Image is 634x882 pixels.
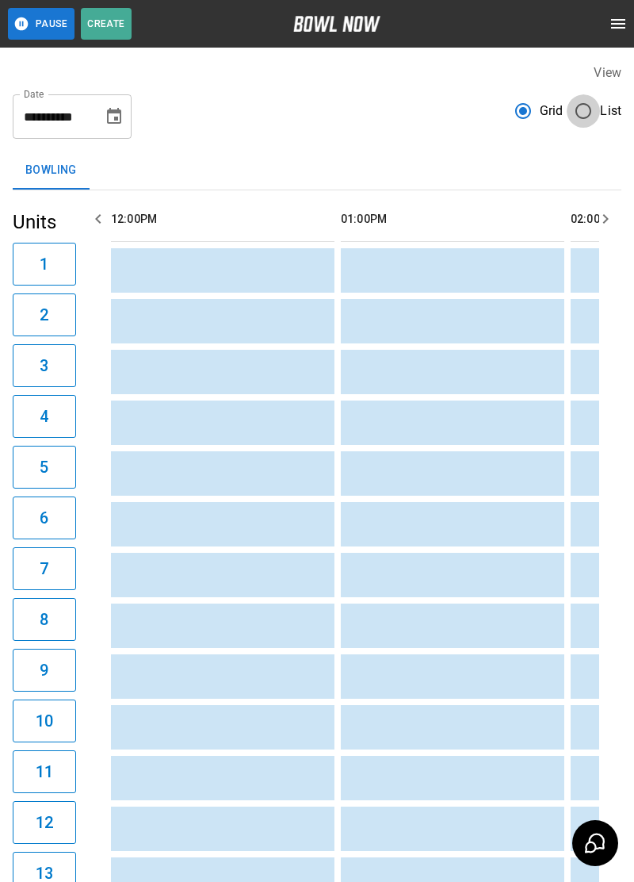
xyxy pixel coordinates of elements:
button: Choose date, selected date is Aug 24, 2025 [98,101,130,132]
h6: 1 [40,251,48,277]
h6: 2 [40,302,48,328]
button: Create [81,8,132,40]
h6: 8 [40,607,48,632]
h6: 7 [40,556,48,581]
div: inventory tabs [13,151,621,190]
span: Grid [540,102,563,121]
button: 2 [13,293,76,336]
button: 4 [13,395,76,438]
button: 7 [13,547,76,590]
h6: 9 [40,658,48,683]
button: open drawer [602,8,634,40]
h6: 12 [36,810,53,835]
h6: 10 [36,708,53,734]
button: 6 [13,497,76,539]
button: 3 [13,344,76,387]
label: View [594,65,621,80]
span: List [600,102,621,121]
h6: 3 [40,353,48,378]
button: Pause [8,8,74,40]
h6: 11 [36,759,53,784]
button: 1 [13,243,76,286]
button: 10 [13,700,76,742]
th: 12:00PM [111,197,334,242]
h6: 4 [40,404,48,429]
button: 12 [13,801,76,844]
th: 01:00PM [341,197,564,242]
button: 8 [13,598,76,641]
h5: Units [13,209,76,235]
button: 11 [13,750,76,793]
button: Bowling [13,151,90,190]
button: 9 [13,649,76,692]
h6: 5 [40,454,48,480]
h6: 6 [40,505,48,531]
button: 5 [13,446,76,489]
img: logo [293,16,380,32]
